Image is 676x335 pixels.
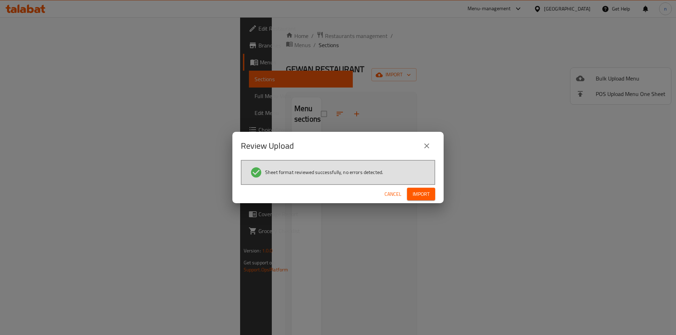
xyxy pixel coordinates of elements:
[418,137,435,154] button: close
[413,190,430,199] span: Import
[265,169,383,176] span: Sheet format reviewed successfully, no errors detected.
[382,188,404,201] button: Cancel
[241,140,294,152] h2: Review Upload
[384,190,401,199] span: Cancel
[407,188,435,201] button: Import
